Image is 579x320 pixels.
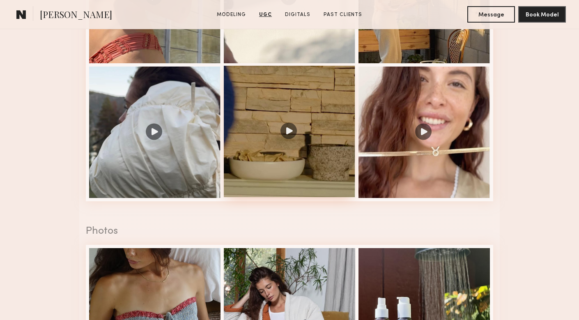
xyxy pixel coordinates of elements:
[518,11,566,18] a: Book Model
[86,226,493,237] div: Photos
[467,6,515,23] button: Message
[282,11,314,18] a: Digitals
[40,8,112,23] span: [PERSON_NAME]
[256,11,275,18] a: UGC
[518,6,566,23] button: Book Model
[320,11,365,18] a: Past Clients
[214,11,249,18] a: Modeling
